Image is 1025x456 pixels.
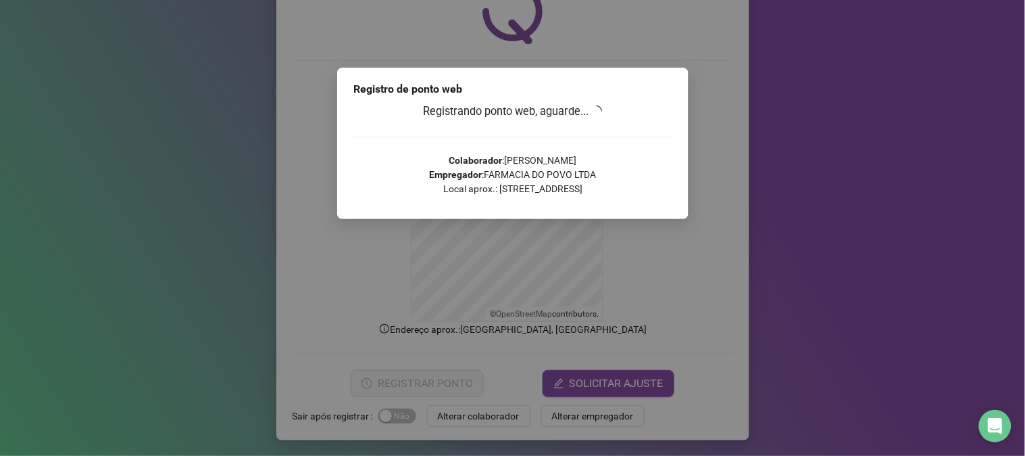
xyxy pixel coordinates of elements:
div: Registro de ponto web [353,81,672,97]
span: loading [589,104,604,118]
p: : [PERSON_NAME] : FARMACIA DO POVO LTDA Local aprox.: [STREET_ADDRESS] [353,154,672,196]
strong: Colaborador [449,155,502,166]
div: Open Intercom Messenger [979,410,1011,442]
h3: Registrando ponto web, aguarde... [353,103,672,120]
strong: Empregador [429,169,482,180]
